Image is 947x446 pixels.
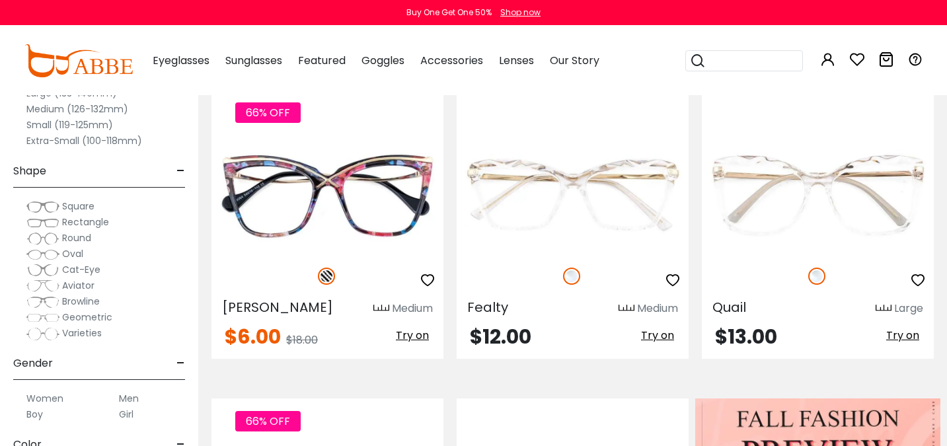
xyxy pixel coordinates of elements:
div: Buy One Get One 50% [406,7,492,19]
span: - [176,348,185,379]
span: Quail [712,298,746,316]
span: $13.00 [715,322,777,351]
label: Women [26,390,63,406]
span: Eyeglasses [153,53,209,68]
span: Geometric [62,311,112,324]
div: Medium [392,301,433,316]
img: Clear [563,268,580,285]
button: Try on [392,327,433,344]
span: Featured [298,53,346,68]
img: size ruler [373,304,389,314]
div: Large [894,301,923,316]
span: [PERSON_NAME] [222,298,333,316]
img: Pattern Mead - Acetate,Metal ,Universal Bridge Fit [211,137,443,254]
img: Varieties.png [26,327,59,341]
img: Geometric.png [26,311,59,324]
span: Oval [62,247,83,260]
div: Medium [637,301,678,316]
span: Square [62,200,95,213]
img: Aviator.png [26,279,59,293]
label: Medium (126-132mm) [26,101,128,117]
img: abbeglasses.com [24,44,133,77]
button: Try on [637,327,678,344]
label: Girl [119,406,133,422]
span: Varieties [62,326,102,340]
label: Men [119,390,139,406]
span: 66% OFF [235,102,301,123]
img: Clear [808,268,825,285]
a: Shop now [494,7,541,18]
label: Boy [26,406,43,422]
span: Cat-Eye [62,263,100,276]
button: Try on [882,327,923,344]
span: Sunglasses [225,53,282,68]
span: Shape [13,155,46,187]
label: Small (119-125mm) [26,117,113,133]
label: Extra-Small (100-118mm) [26,133,142,149]
span: Lenses [499,53,534,68]
span: $6.00 [225,322,281,351]
img: Browline.png [26,295,59,309]
span: $18.00 [286,332,318,348]
span: Try on [396,328,429,343]
img: Fclear Fealty - Plastic ,Universal Bridge Fit [457,137,689,254]
img: Square.png [26,200,59,213]
span: Accessories [420,53,483,68]
span: Rectangle [62,215,109,229]
img: Cat-Eye.png [26,264,59,277]
span: Try on [886,328,919,343]
img: size ruler [876,304,891,314]
span: Browline [62,295,100,308]
span: Try on [641,328,674,343]
span: Our Story [550,53,599,68]
img: Pattern [318,268,335,285]
img: Fclear Quail - Plastic ,Universal Bridge Fit [702,137,934,254]
img: size ruler [619,304,634,314]
img: Rectangle.png [26,216,59,229]
span: $12.00 [470,322,531,351]
span: Goggles [361,53,404,68]
span: Fealty [467,298,508,316]
span: Round [62,231,91,244]
div: Shop now [500,7,541,19]
span: 66% OFF [235,411,301,431]
span: Aviator [62,279,95,292]
img: Round.png [26,232,59,245]
img: Oval.png [26,248,59,261]
span: - [176,155,185,187]
span: Gender [13,348,53,379]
